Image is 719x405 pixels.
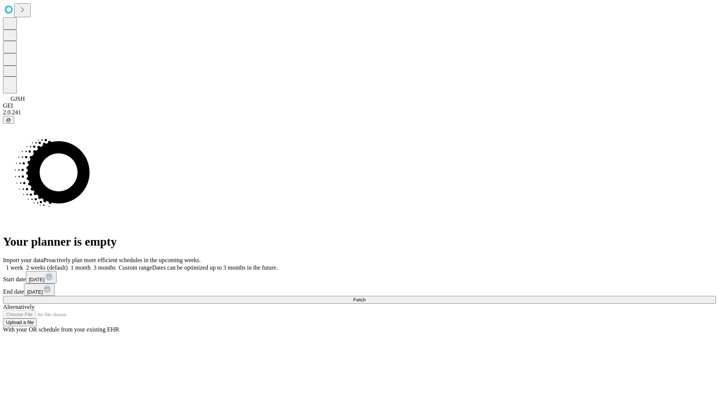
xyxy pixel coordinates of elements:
span: Custom range [119,264,152,271]
h1: Your planner is empty [3,235,716,249]
button: Fetch [3,296,716,304]
button: [DATE] [24,283,55,296]
span: Alternatively [3,304,34,310]
span: Import your data [3,257,43,263]
span: 3 months [94,264,116,271]
span: 1 week [6,264,23,271]
span: With your OR schedule from your existing EHR [3,326,119,333]
span: Dates can be optimized up to 3 months in the future. [152,264,277,271]
span: Proactively plan more efficient schedules in the upcoming weeks. [43,257,201,263]
button: Upload a file [3,318,37,326]
span: Fetch [353,297,365,303]
span: [DATE] [27,289,43,295]
span: [DATE] [29,277,45,282]
div: GEI [3,102,716,109]
div: End date [3,283,716,296]
div: Start date [3,271,716,283]
button: @ [3,116,14,124]
span: GJSH [10,96,25,102]
button: [DATE] [26,271,57,283]
div: 2.0.241 [3,109,716,116]
span: @ [6,117,11,123]
span: 2 weeks (default) [26,264,68,271]
span: 1 month [71,264,91,271]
